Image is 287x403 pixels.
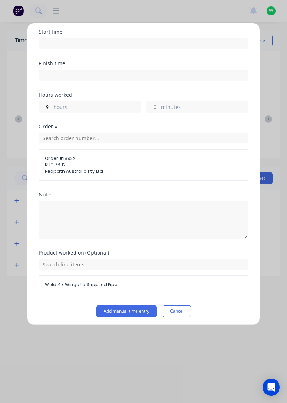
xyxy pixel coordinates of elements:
[147,101,159,112] input: 0
[39,93,248,98] div: Hours worked
[39,192,248,197] div: Notes
[45,281,242,288] span: Weld 4 x Wings to Supplied Pipes
[45,155,242,162] span: Order # 18932
[39,101,52,112] input: 0
[39,61,248,66] div: Finish time
[39,29,248,34] div: Start time
[163,305,191,317] button: Cancel
[53,103,140,112] label: hours
[39,259,248,270] input: Search line items...
[45,168,242,175] span: Redpath Australia Pty Ltd
[39,133,248,143] input: Search order number...
[39,124,248,129] div: Order #
[96,305,157,317] button: Add manual time entry
[45,162,242,168] span: RUC 76112
[39,250,248,255] div: Product worked on (Optional)
[263,379,280,396] div: Open Intercom Messenger
[161,103,248,112] label: minutes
